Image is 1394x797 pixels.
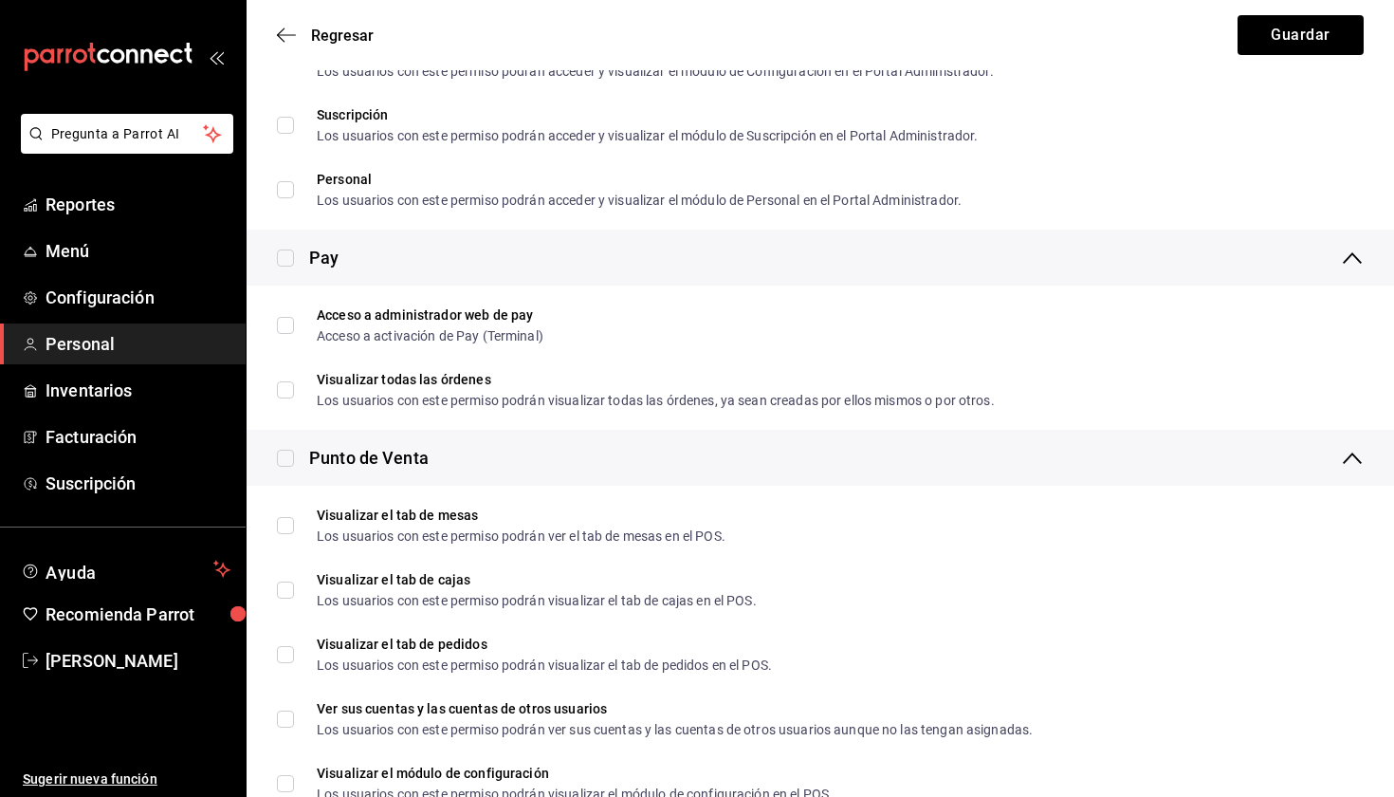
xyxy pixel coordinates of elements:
[317,529,725,543] div: Los usuarios con este permiso podrán ver el tab de mesas en el POS.
[309,245,339,270] div: Pay
[317,702,1033,715] div: Ver sus cuentas y las cuentas de otros usuarios
[46,602,230,627] span: Recomienda Parrot
[317,108,978,121] div: Suscripción
[317,194,962,207] div: Los usuarios con este permiso podrán acceder y visualizar el módulo de Personal en el Portal Admi...
[317,573,757,586] div: Visualizar el tab de cajas
[46,471,230,496] span: Suscripción
[317,329,543,343] div: Acceso a activación de Pay (Terminal)
[46,285,230,310] span: Configuración
[23,769,230,789] span: Sugerir nueva función
[317,767,833,780] div: Visualizar el módulo de configuración
[317,638,772,651] div: Visualizar el tab de pedidos
[317,173,962,186] div: Personal
[317,308,543,322] div: Acceso a administrador web de pay
[46,424,230,450] span: Facturación
[13,138,233,158] a: Pregunta a Parrot AI
[317,394,995,407] div: Los usuarios con este permiso podrán visualizar todas las órdenes, ya sean creadas por ellos mism...
[46,378,230,403] span: Inventarios
[317,509,725,522] div: Visualizar el tab de mesas
[46,192,230,217] span: Reportes
[46,331,230,357] span: Personal
[317,723,1033,736] div: Los usuarios con este permiso podrán ver sus cuentas y las cuentas de otros usuarios aunque no la...
[317,65,994,78] div: Los usuarios con este permiso podrán acceder y visualizar el módulo de Configuración en el Portal...
[317,594,757,607] div: Los usuarios con este permiso podrán visualizar el tab de cajas en el POS.
[277,27,374,45] button: Regresar
[317,129,978,142] div: Los usuarios con este permiso podrán acceder y visualizar el módulo de Suscripción en el Portal A...
[317,658,772,672] div: Los usuarios con este permiso podrán visualizar el tab de pedidos en el POS.
[309,445,429,471] div: Punto de Venta
[1238,15,1364,55] button: Guardar
[317,373,995,386] div: Visualizar todas las órdenes
[46,648,230,674] span: [PERSON_NAME]
[46,238,230,264] span: Menú
[46,558,206,581] span: Ayuda
[51,124,204,144] span: Pregunta a Parrot AI
[21,114,233,154] button: Pregunta a Parrot AI
[311,27,374,45] span: Regresar
[209,49,224,65] button: open_drawer_menu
